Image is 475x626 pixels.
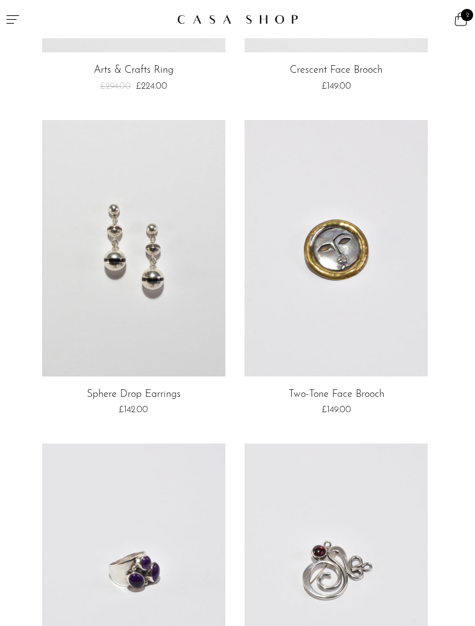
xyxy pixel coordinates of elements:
a: Crescent Face Brooch [290,65,382,77]
span: £149.00 [322,82,351,91]
span: £294.00 [100,82,131,91]
a: Two-Tone Face Brooch [289,389,384,401]
span: £142.00 [119,405,148,415]
span: £224.00 [136,82,167,91]
a: Sphere Drop Earrings [87,389,181,401]
span: 2 [461,9,473,21]
span: £149.00 [322,405,351,415]
a: Arts & Crafts Ring [94,65,174,77]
